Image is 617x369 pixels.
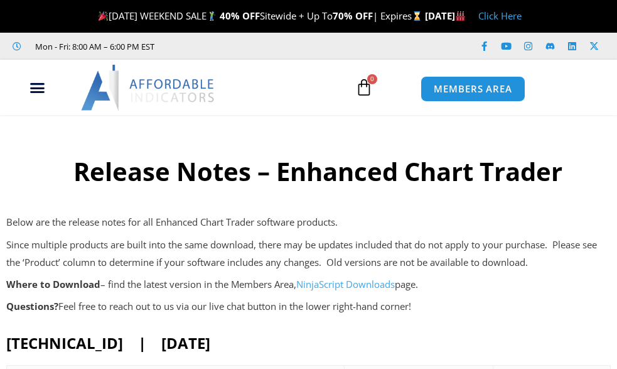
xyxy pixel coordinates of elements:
[412,11,422,21] img: ⌛
[333,9,373,22] strong: 70% OFF
[421,76,525,102] a: MEMBERS AREA
[456,11,465,21] img: 🏭
[478,9,522,22] a: Click Here
[296,278,395,290] a: NinjaScript Downloads
[336,69,392,106] a: 0
[207,11,217,21] img: 🏌️‍♂️
[220,9,260,22] strong: 40% OFF
[164,40,352,53] iframe: Customer reviews powered by Trustpilot
[99,11,108,21] img: 🎉
[6,236,611,272] p: Since multiple products are built into the same download, there may be updates included that do n...
[367,74,377,84] span: 0
[6,276,611,294] p: – find the latest version in the Members Area, page.
[95,9,425,22] span: [DATE] WEEKEND SALE Sitewide + Up To | Expires
[6,278,100,290] strong: Where to Download
[19,154,617,189] h1: Release Notes – Enhanced Chart Trader
[6,333,611,353] h2: [TECHNICAL_ID] | [DATE]
[6,214,611,231] p: Below are the release notes for all Enhanced Chart Trader software products.
[32,39,154,54] span: Mon - Fri: 8:00 AM – 6:00 PM EST
[6,298,611,316] p: Feel free to reach out to us via our live chat button in the lower right-hand corner!
[7,76,68,100] div: Menu Toggle
[81,65,216,110] img: LogoAI | Affordable Indicators – NinjaTrader
[425,9,466,22] strong: [DATE]
[434,84,512,94] span: MEMBERS AREA
[6,300,58,312] strong: Questions?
